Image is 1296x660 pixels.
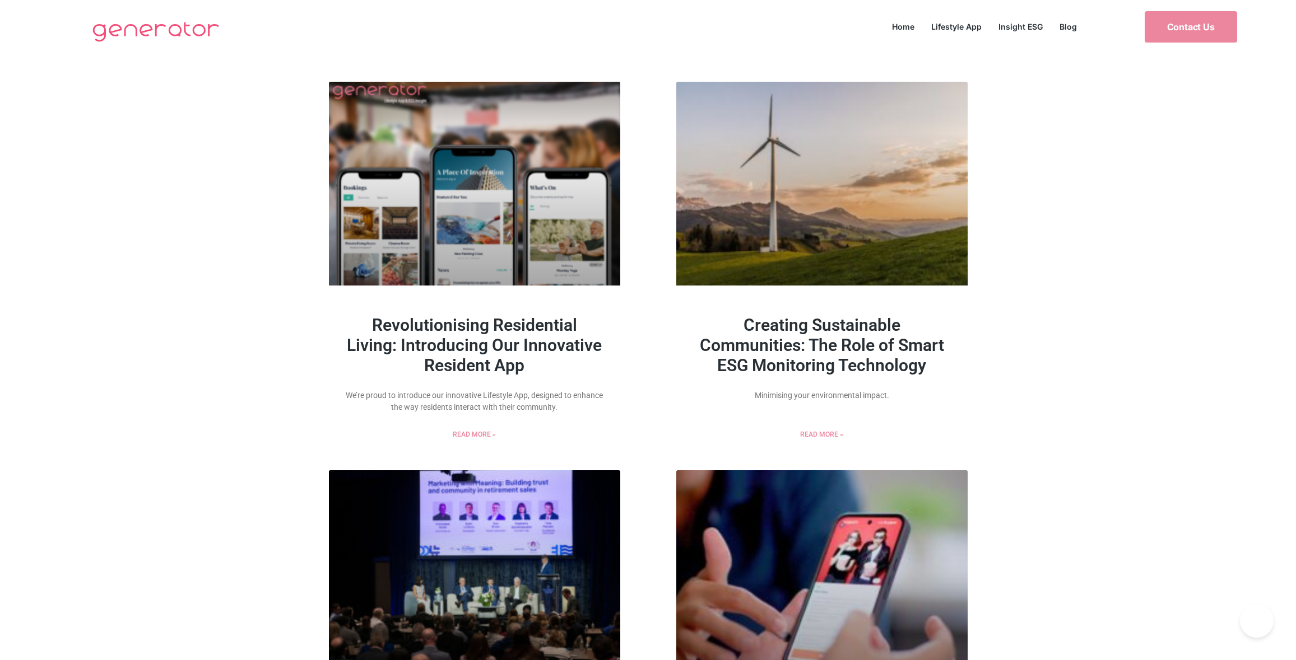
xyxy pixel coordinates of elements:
a: Blog [1051,19,1085,34]
span: Contact Us [1167,22,1215,31]
nav: Menu [884,19,1085,34]
a: Insight ESG [990,19,1051,34]
p: We’re proud to introduce our innovative Lifestyle App, designed to enhance the way residents inte... [346,390,603,413]
a: Home [884,19,923,34]
iframe: Toggle Customer Support [1240,604,1274,638]
a: Lifestyle App [923,19,990,34]
a: Revolutionising Residential Living: Introducing Our Innovative Resident App [347,315,602,375]
a: Read more about Creating Sustainable Communities: The Role of Smart ESG Monitoring Technology [800,429,843,439]
a: Creating Sustainable Communities: The Role of Smart ESG Monitoring Technology [700,315,944,375]
a: Contact Us [1145,11,1237,43]
a: Read more about Revolutionising Residential Living: Introducing Our Innovative Resident App [453,429,496,439]
p: Minimising your environmental impact. [693,390,951,401]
